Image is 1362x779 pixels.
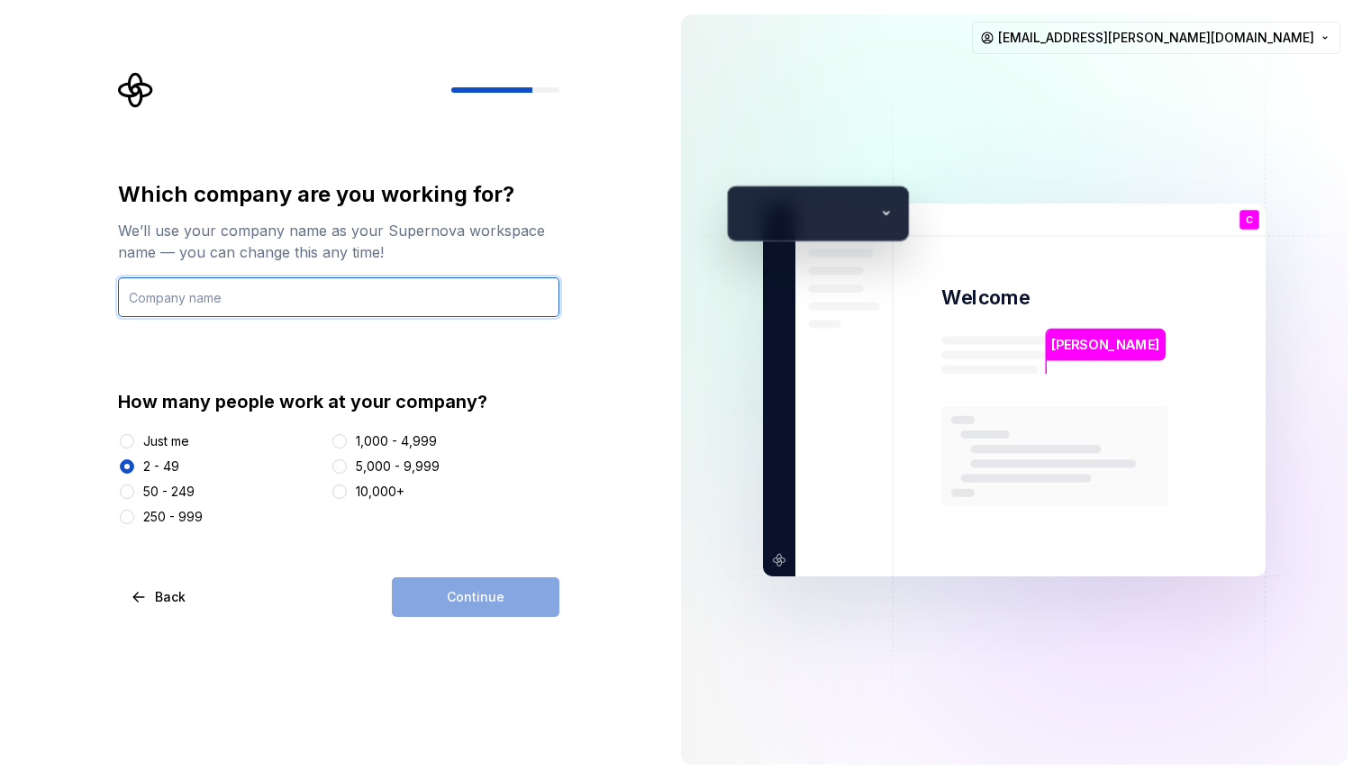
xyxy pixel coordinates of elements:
div: We’ll use your company name as your Supernova workspace name — you can change this any time! [118,220,559,263]
div: 1,000 - 4,999 [356,432,437,450]
p: Welcome [941,285,1030,311]
div: 2 - 49 [143,457,179,476]
span: [EMAIL_ADDRESS][PERSON_NAME][DOMAIN_NAME] [998,29,1314,47]
svg: Supernova Logo [118,72,154,108]
p: C [1246,214,1253,224]
input: Company name [118,277,559,317]
div: How many people work at your company? [118,389,559,414]
button: [EMAIL_ADDRESS][PERSON_NAME][DOMAIN_NAME] [972,22,1340,54]
div: Just me [143,432,189,450]
div: 5,000 - 9,999 [356,457,440,476]
p: [PERSON_NAME] [1051,334,1159,354]
div: Which company are you working for? [118,180,559,209]
button: Back [118,577,201,617]
div: 10,000+ [356,483,404,501]
span: Back [155,588,186,606]
div: 50 - 249 [143,483,195,501]
div: 250 - 999 [143,508,203,526]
